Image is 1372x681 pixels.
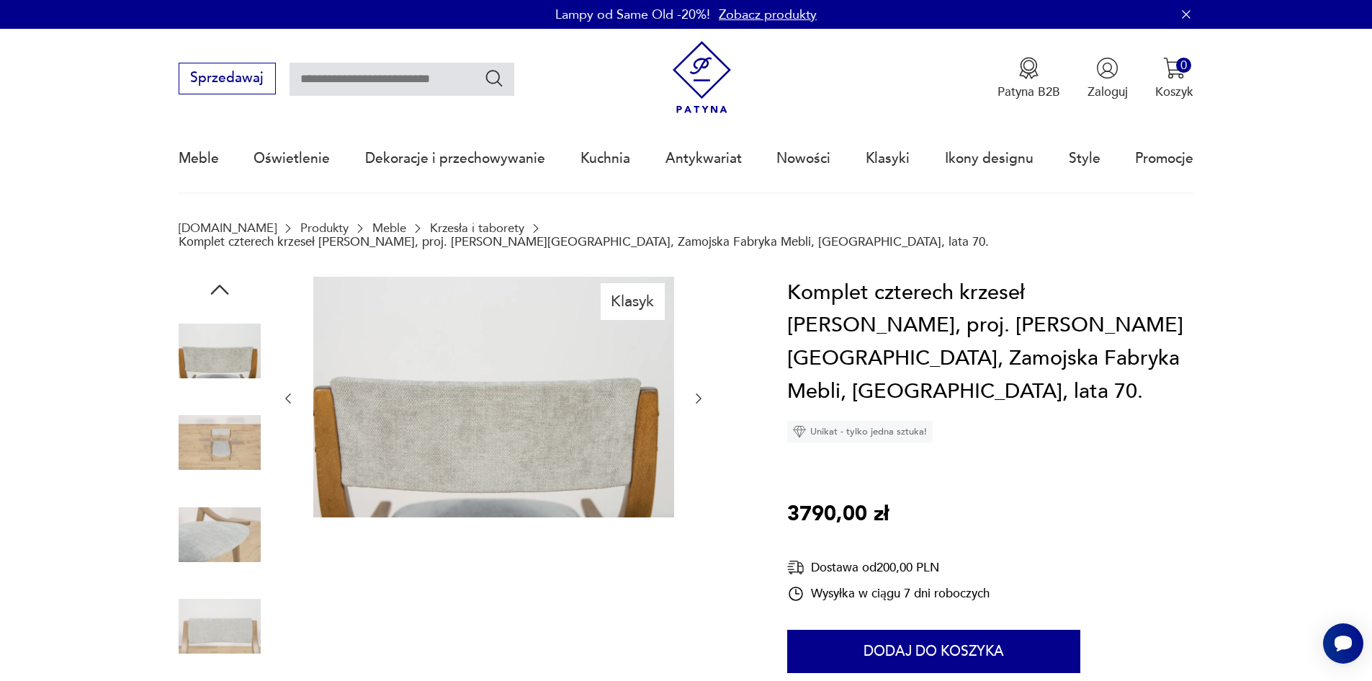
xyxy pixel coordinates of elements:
[484,68,505,89] button: Szukaj
[1323,623,1363,664] iframe: Smartsupp widget button
[787,558,804,577] img: Ikona dostawy
[787,277,1193,408] h1: Komplet czterech krzeseł [PERSON_NAME], proj. [PERSON_NAME][GEOGRAPHIC_DATA], Zamojska Fabryka Me...
[179,235,989,249] p: Komplet czterech krzeseł [PERSON_NAME], proj. [PERSON_NAME][GEOGRAPHIC_DATA], Zamojska Fabryka Me...
[1088,57,1128,100] button: Zaloguj
[1176,58,1191,73] div: 0
[1163,57,1185,79] img: Ikona koszyka
[179,310,261,392] img: Zdjęcie produktu Komplet czterech krzeseł Skoczek, proj. J. Kędziorek, Zamojska Fabryka Mebli, Po...
[372,221,406,235] a: Meble
[787,421,933,442] div: Unikat - tylko jedna sztuka!
[787,558,990,577] div: Dostawa od 200,00 PLN
[787,630,1080,673] button: Dodaj do koszyka
[313,277,674,517] img: Zdjęcie produktu Komplet czterech krzeseł Skoczek, proj. J. Kędziorek, Zamojska Fabryka Mebli, Po...
[1069,125,1100,192] a: Style
[430,221,524,235] a: Krzesła i taborety
[179,401,261,484] img: Zdjęcie produktu Komplet czterech krzeseł Skoczek, proj. J. Kędziorek, Zamojska Fabryka Mebli, Po...
[665,41,738,114] img: Patyna - sklep z meblami i dekoracjami vintage
[179,74,276,85] a: Sprzedawaj
[1096,57,1118,79] img: Ikonka użytkownika
[179,585,261,667] img: Zdjęcie produktu Komplet czterech krzeseł Skoczek, proj. J. Kędziorek, Zamojska Fabryka Mebli, Po...
[997,84,1060,100] p: Patyna B2B
[1088,84,1128,100] p: Zaloguj
[665,125,742,192] a: Antykwariat
[179,494,261,576] img: Zdjęcie produktu Komplet czterech krzeseł Skoczek, proj. J. Kędziorek, Zamojska Fabryka Mebli, Po...
[719,6,817,24] a: Zobacz produkty
[254,125,330,192] a: Oświetlenie
[787,498,889,531] p: 3790,00 zł
[555,6,710,24] p: Lampy od Same Old -20%!
[179,125,219,192] a: Meble
[601,283,665,319] div: Klasyk
[300,221,349,235] a: Produkty
[1155,84,1193,100] p: Koszyk
[179,63,276,94] button: Sprzedawaj
[793,425,806,438] img: Ikona diamentu
[997,57,1060,100] a: Ikona medaluPatyna B2B
[945,125,1034,192] a: Ikony designu
[1155,57,1193,100] button: 0Koszyk
[787,585,990,602] div: Wysyłka w ciągu 7 dni roboczych
[1135,125,1193,192] a: Promocje
[179,221,277,235] a: [DOMAIN_NAME]
[580,125,630,192] a: Kuchnia
[365,125,545,192] a: Dekoracje i przechowywanie
[1018,57,1040,79] img: Ikona medalu
[866,125,910,192] a: Klasyki
[776,125,830,192] a: Nowości
[997,57,1060,100] button: Patyna B2B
